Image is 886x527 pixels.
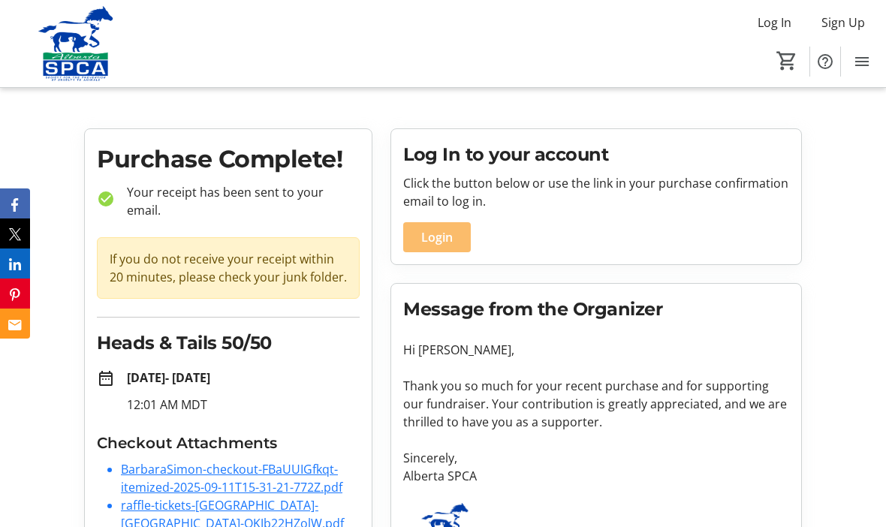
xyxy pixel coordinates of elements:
[773,47,800,74] button: Cart
[821,14,865,32] span: Sign Up
[403,341,789,359] p: Hi [PERSON_NAME],
[9,6,143,81] img: Alberta SPCA's Logo
[403,141,789,168] h2: Log In to your account
[421,228,453,246] span: Login
[758,14,791,32] span: Log In
[97,237,360,299] div: If you do not receive your receipt within 20 minutes, please check your junk folder.
[97,190,115,208] mat-icon: check_circle
[809,11,877,35] button: Sign Up
[121,461,342,495] a: BarbaraSimon-checkout-FBaUUIGfkqt-itemized-2025-09-11T15-31-21-772Z.pdf
[97,432,360,454] h3: Checkout Attachments
[403,467,789,485] p: Alberta SPCA
[403,377,789,431] p: Thank you so much for your recent purchase and for supporting our fundraiser. Your contribution i...
[97,330,360,357] h2: Heads & Tails 50/50
[403,449,789,467] p: Sincerely,
[127,396,360,414] p: 12:01 AM MDT
[127,369,210,386] strong: [DATE] - [DATE]
[403,222,471,252] button: Login
[403,296,789,323] h2: Message from the Organizer
[115,183,360,219] p: Your receipt has been sent to your email.
[97,370,115,388] mat-icon: date_range
[810,47,840,77] button: Help
[97,141,360,177] h1: Purchase Complete!
[746,11,803,35] button: Log In
[403,174,789,210] p: Click the button below or use the link in your purchase confirmation email to log in.
[847,47,877,77] button: Menu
